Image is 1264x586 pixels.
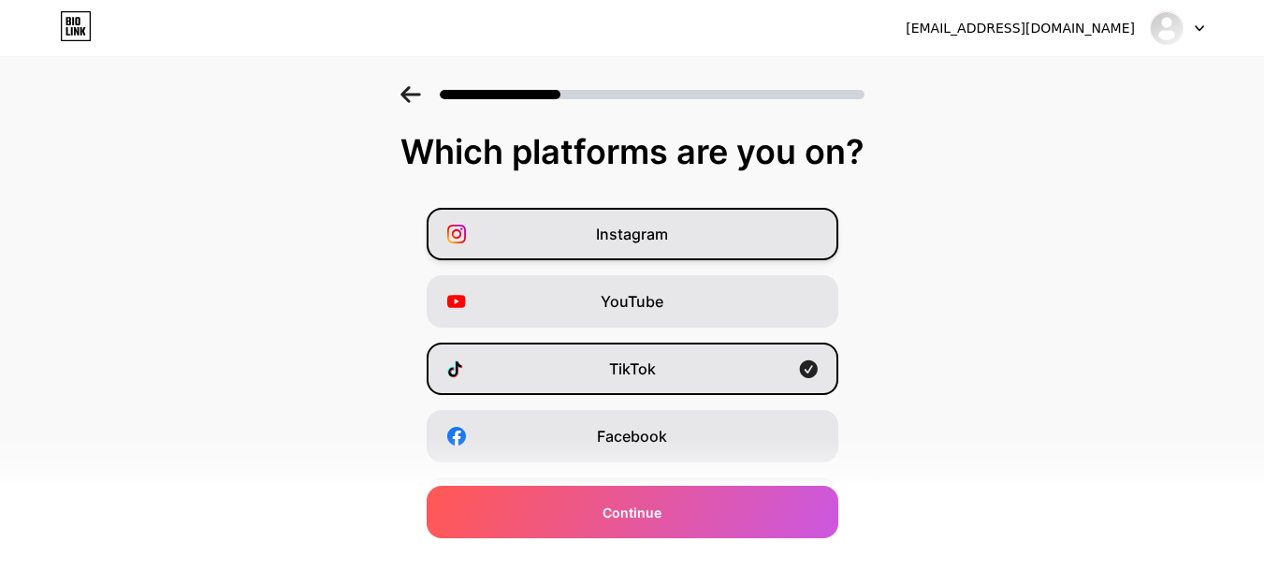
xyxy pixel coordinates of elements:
div: Which platforms are you on? [19,133,1245,170]
span: Facebook [597,425,667,447]
span: Buy Me a Coffee [574,560,690,582]
img: fuerte_y_serena [1149,10,1184,46]
span: Continue [603,503,661,522]
span: TikTok [609,358,656,380]
span: YouTube [601,290,663,313]
span: Instagram [596,223,668,245]
div: [EMAIL_ADDRESS][DOMAIN_NAME] [906,19,1135,38]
